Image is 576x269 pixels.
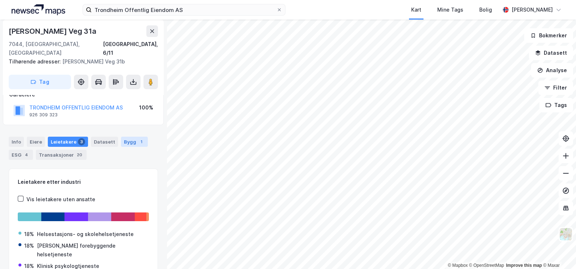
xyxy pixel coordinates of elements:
button: Datasett [529,46,573,60]
iframe: Chat Widget [540,234,576,269]
div: Bygg [121,137,148,147]
button: Tags [539,98,573,112]
span: Tilhørende adresser: [9,58,62,65]
div: 926 309 323 [29,112,58,118]
div: [GEOGRAPHIC_DATA], 6/11 [103,40,158,57]
div: Leietakere [48,137,88,147]
div: Eiere [27,137,45,147]
div: [PERSON_NAME] Veg 31a [9,25,98,37]
div: Bolig [479,5,492,14]
a: Mapbox [448,263,468,268]
div: [PERSON_NAME] [512,5,553,14]
div: [PERSON_NAME] forebyggende helsetjeneste [37,241,148,259]
div: 18% [24,230,34,239]
div: 20 [75,151,84,158]
img: logo.a4113a55bc3d86da70a041830d287a7e.svg [12,4,65,15]
button: Filter [538,80,573,95]
div: Leietakere etter industri [18,178,149,186]
div: ESG [9,150,33,160]
div: Vis leietakere uten ansatte [26,195,95,204]
div: Helsestasjons- og skolehelsetjeneste [37,230,134,239]
img: Z [559,227,573,241]
div: [PERSON_NAME] Veg 31b [9,57,152,66]
a: Improve this map [506,263,542,268]
div: 18% [24,241,34,250]
button: Bokmerker [524,28,573,43]
button: Tag [9,75,71,89]
button: Analyse [531,63,573,78]
div: Transaksjoner [36,150,87,160]
input: Søk på adresse, matrikkel, gårdeiere, leietakere eller personer [92,4,276,15]
div: 4 [23,151,30,158]
div: 1 [138,138,145,145]
div: 7044, [GEOGRAPHIC_DATA], [GEOGRAPHIC_DATA] [9,40,103,57]
div: Mine Tags [437,5,463,14]
div: 100% [139,103,153,112]
div: Datasett [91,137,118,147]
a: OpenStreetMap [469,263,504,268]
div: Info [9,137,24,147]
div: 3 [78,138,85,145]
div: Kart [411,5,421,14]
